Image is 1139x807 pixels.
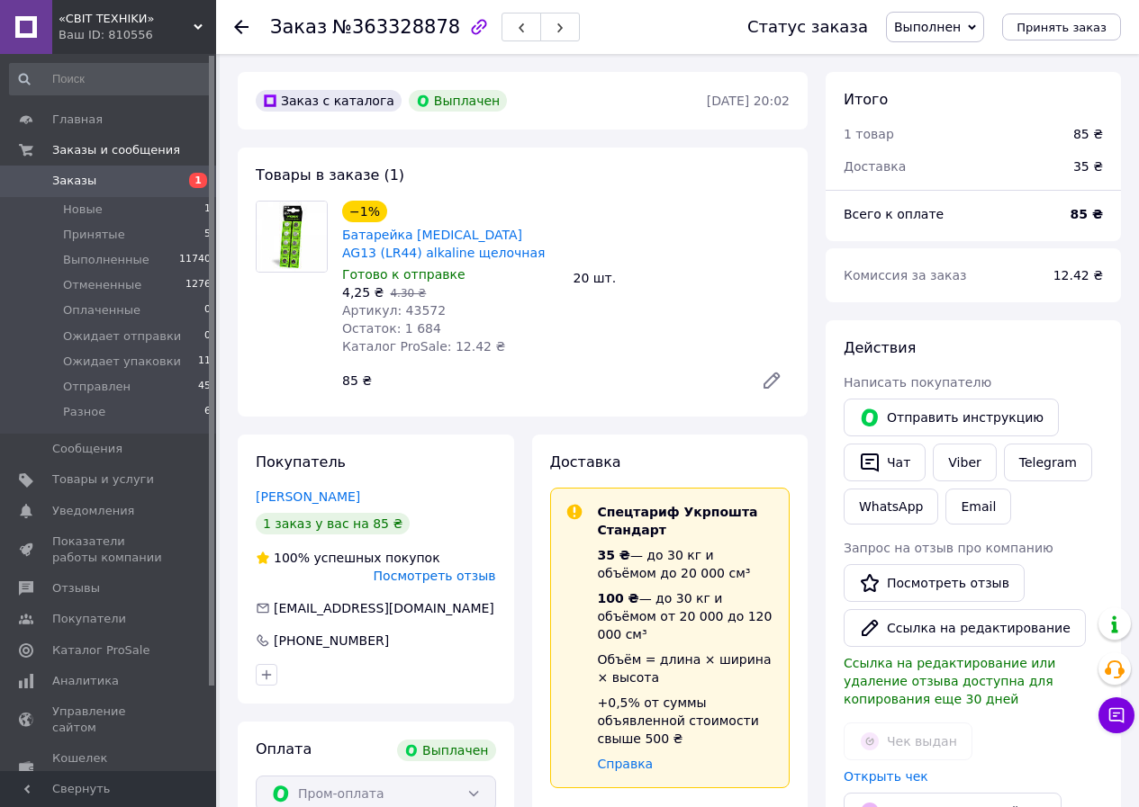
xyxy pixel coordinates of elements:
[342,339,505,354] span: Каталог ProSale: 12.42 ₴
[274,551,310,565] span: 100%
[63,379,131,395] span: Отправлен
[256,166,404,184] span: Товары в заказе (1)
[204,404,211,420] span: 6
[9,63,212,95] input: Поиск
[342,267,466,282] span: Готово к отправке
[332,16,460,38] span: №363328878
[63,354,181,370] span: Ожидает упаковки
[409,90,507,112] div: Выплачен
[257,202,327,272] img: Батарейка Videx AG13 (LR44) alkaline щелочная
[52,471,154,488] span: Товары и услуги
[844,489,938,525] a: WhatsApp
[52,112,103,128] span: Главная
[234,18,249,36] div: Вернуться назад
[179,252,211,268] span: 11740
[342,228,546,260] a: Батарейка [MEDICAL_DATA] AG13 (LR44) alkaline щелочная
[844,399,1059,436] button: Отправить инструкцию
[63,302,140,318] span: Оплаченные
[342,285,384,300] span: 4,25 ₴
[374,569,496,583] span: Посмотреть отзыв
[63,404,105,420] span: Разное
[844,207,944,221] span: Всего к оплате
[59,27,216,43] div: Ваш ID: 810556
[1062,147,1114,186] div: 35 ₴
[598,757,654,771] a: Справка
[204,202,211,218] span: 1
[844,268,967,282] span: Комиссия за заказ
[63,252,149,268] span: Выполненные
[342,303,446,318] span: Артикул: 43572
[52,503,134,519] span: Уведомления
[598,546,775,582] div: — до 30 кг и объёмом до 20 000 см³
[598,505,758,537] span: Спецтариф Укрпошта Стандарт
[342,321,441,336] span: Остаток: 1 684
[204,302,211,318] span: 0
[256,489,360,504] a: [PERSON_NAME]
[52,173,96,189] span: Заказы
[598,694,775,748] div: +0,5% от суммы объявленной стоимости свыше 500 ₴
[598,548,630,562] span: 35 ₴
[844,127,894,141] span: 1 товар
[598,650,775,686] div: Объём = длина × ширина × высота
[1017,21,1107,34] span: Принять заказ
[844,159,906,174] span: Доставка
[844,444,926,481] button: Чат
[59,11,194,27] span: «CBIT TEXHIKИ»
[272,632,391,650] div: [PHONE_NUMBER]
[598,591,639,605] span: 100 ₴
[256,453,346,471] span: Покупатель
[198,379,211,395] span: 45
[185,277,211,293] span: 1276
[52,642,149,659] span: Каталог ProSale
[63,277,141,293] span: Отмененные
[52,611,126,627] span: Покупатели
[844,375,991,390] span: Написать покупателю
[198,354,211,370] span: 11
[335,368,746,393] div: 85 ₴
[52,750,167,783] span: Кошелек компании
[63,202,103,218] span: Новые
[754,363,790,399] a: Редактировать
[63,227,125,243] span: Принятые
[945,489,1011,525] button: Email
[1002,13,1121,40] button: Принять заказ
[1098,697,1134,733] button: Чат с покупателем
[844,769,928,784] a: Открыть чек
[707,94,790,108] time: [DATE] 20:02
[342,201,387,222] div: −1%
[1053,268,1103,282] span: 12.42 ₴
[189,173,207,188] span: 1
[204,328,211,345] span: 0
[598,589,775,643] div: — до 30 кг и объёмом от 20 000 до 120 000 см³
[52,673,119,689] span: Аналитика
[1004,444,1092,481] a: Telegram
[844,541,1053,555] span: Запрос на отзыв про компанию
[894,20,961,34] span: Выполнен
[274,601,494,615] span: [EMAIL_ADDRESS][DOMAIN_NAME]
[844,564,1025,602] a: Посмотреть отзыв
[844,609,1086,647] button: Ссылка на редактирование
[1071,207,1103,221] b: 85 ₴
[256,513,410,534] div: 1 заказ у вас на 85 ₴
[256,90,402,112] div: Заказ с каталога
[550,453,621,471] span: Доставка
[52,142,180,158] span: Заказы и сообщения
[270,16,327,38] span: Заказ
[63,328,181,345] span: Ожидает отправки
[933,444,996,481] a: Viber
[52,441,122,457] span: Сообщения
[52,580,100,596] span: Отзывы
[844,91,888,108] span: Итого
[844,656,1055,706] span: Ссылка на редактирование или удаление отзыва доступна для копирования еще 30 дней
[52,704,167,736] span: Управление сайтом
[747,18,868,36] div: Статус заказа
[52,534,167,566] span: Показатели работы компании
[256,549,440,567] div: успешных покупок
[204,227,211,243] span: 5
[1073,125,1103,143] div: 85 ₴
[256,740,312,758] span: Оплата
[397,740,495,761] div: Выплачен
[390,287,426,300] span: 4.30 ₴
[566,265,798,291] div: 20 шт.
[844,339,916,356] span: Действия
